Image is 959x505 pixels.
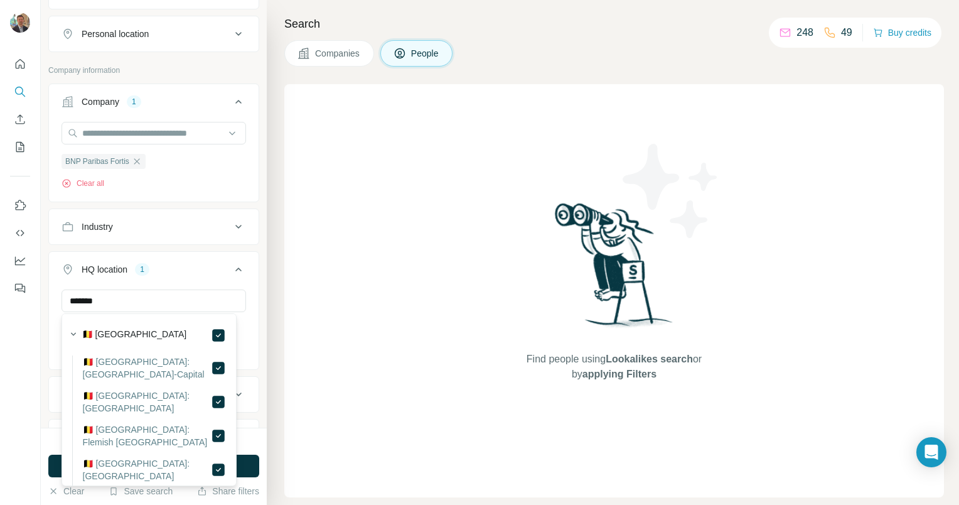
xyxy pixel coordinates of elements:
label: 🇧🇪 [GEOGRAPHIC_DATA]: [GEOGRAPHIC_DATA] [83,457,211,482]
div: 1 [127,96,141,107]
span: People [411,47,440,60]
p: Company information [48,65,259,76]
button: My lists [10,136,30,158]
div: 1 [135,264,149,275]
button: Use Surfe on LinkedIn [10,194,30,217]
div: Company [82,95,119,108]
button: Use Surfe API [10,222,30,244]
button: Clear all [62,178,104,189]
img: Avatar [10,13,30,33]
h4: Search [284,15,944,33]
button: Search [10,80,30,103]
label: 🇧🇪 [GEOGRAPHIC_DATA]: Flemish [GEOGRAPHIC_DATA] [83,423,211,448]
button: Run search [48,455,259,477]
button: Share filters [197,485,259,497]
button: Quick start [10,53,30,75]
button: Dashboard [10,249,30,272]
label: 🇧🇪 [GEOGRAPHIC_DATA]: [GEOGRAPHIC_DATA]-Capital [83,356,211,381]
img: Surfe Illustration - Woman searching with binoculars [549,200,680,340]
button: Industry [49,212,259,242]
div: HQ location [82,263,127,276]
span: applying Filters [582,369,656,379]
div: Personal location [82,28,149,40]
img: Surfe Illustration - Stars [614,134,727,247]
label: 🇧🇪 [GEOGRAPHIC_DATA] [82,328,187,343]
button: HQ location1 [49,254,259,290]
button: Annual revenue ($) [49,379,259,410]
button: Clear [48,485,84,497]
button: Buy credits [873,24,931,41]
div: Open Intercom Messenger [916,437,946,467]
button: Employees (size) [49,422,259,452]
button: Personal location [49,19,259,49]
button: Save search [109,485,173,497]
span: Lookalikes search [606,354,693,364]
button: Company1 [49,87,259,122]
button: Feedback [10,277,30,300]
div: Industry [82,220,113,233]
label: 🇧🇪 [GEOGRAPHIC_DATA]: [GEOGRAPHIC_DATA] [83,389,211,415]
span: Companies [315,47,361,60]
span: Find people using or by [513,352,714,382]
p: 49 [841,25,852,40]
p: 248 [796,25,813,40]
span: BNP Paribas Fortis [65,156,129,167]
button: Enrich CSV [10,108,30,131]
